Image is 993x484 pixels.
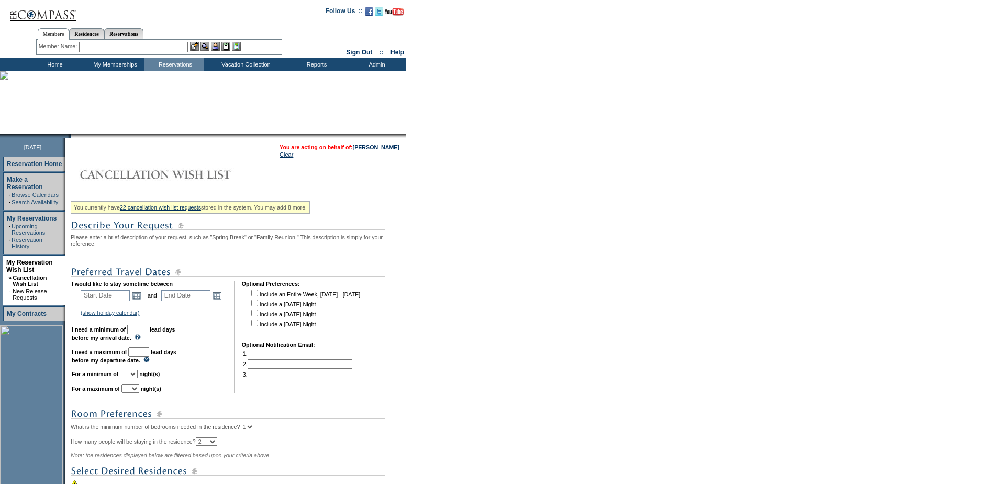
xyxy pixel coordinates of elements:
a: Open the calendar popup. [211,290,223,301]
img: Reservations [221,42,230,51]
input: Date format: M/D/Y. Shortcut keys: [T] for Today. [UP] or [.] for Next Day. [DOWN] or [,] for Pre... [81,290,130,301]
span: You are acting on behalf of: [280,144,399,150]
td: · [9,192,10,198]
td: · [9,237,10,249]
b: I would like to stay sometime between [72,281,173,287]
span: Note: the residences displayed below are filtered based upon your criteria above [71,452,269,458]
a: Reservations [104,28,143,39]
b: » [8,274,12,281]
b: lead days before my arrival date. [72,326,175,341]
img: promoShadowLeftCorner.gif [67,134,71,138]
td: 2. [243,359,352,369]
td: Home [24,58,84,71]
a: [PERSON_NAME] [353,144,399,150]
td: Follow Us :: [326,6,363,19]
a: Subscribe to our YouTube Channel [385,10,404,17]
a: Upcoming Reservations [12,223,45,236]
td: 1. [243,349,352,358]
img: View [200,42,209,51]
a: Residences [69,28,104,39]
img: Impersonate [211,42,220,51]
b: For a minimum of [72,371,118,377]
img: b_edit.gif [190,42,199,51]
a: Open the calendar popup. [131,290,142,301]
td: Vacation Collection [204,58,285,71]
a: Sign Out [346,49,372,56]
a: 22 cancellation wish list requests [120,204,201,211]
b: night(s) [139,371,160,377]
a: Search Availability [12,199,58,205]
b: night(s) [141,386,161,392]
b: Optional Preferences: [242,281,300,287]
a: Reservation History [12,237,42,249]
a: My Contracts [7,310,47,317]
a: Help [390,49,404,56]
span: :: [380,49,384,56]
b: Optional Notification Email: [242,342,315,348]
td: Include an Entire Week, [DATE] - [DATE] Include a [DATE] Night Include a [DATE] Night Include a [... [249,288,360,334]
a: New Release Requests [13,288,47,301]
img: Cancellation Wish List [71,164,280,185]
td: My Memberships [84,58,144,71]
a: Members [38,28,70,40]
a: Become our fan on Facebook [365,10,373,17]
a: Cancellation Wish List [13,274,47,287]
div: Member Name: [39,42,79,51]
a: Browse Calendars [12,192,59,198]
span: [DATE] [24,144,42,150]
td: 3. [243,370,352,379]
img: Subscribe to our YouTube Channel [385,8,404,16]
input: Date format: M/D/Y. Shortcut keys: [T] for Today. [UP] or [.] for Next Day. [DOWN] or [,] for Pre... [161,290,210,301]
td: · [8,288,12,301]
b: I need a minimum of [72,326,126,333]
b: lead days before my departure date. [72,349,176,364]
a: Clear [280,151,293,158]
img: questionMark_lightBlue.gif [135,334,141,340]
td: Reservations [144,58,204,71]
a: My Reservation Wish List [6,259,53,273]
img: Follow us on Twitter [375,7,383,16]
div: You currently have stored in the system. You may add 8 more. [71,201,310,214]
td: and [146,288,159,303]
img: b_calculator.gif [232,42,241,51]
a: My Reservations [7,215,57,222]
img: questionMark_lightBlue.gif [143,357,150,362]
a: (show holiday calendar) [81,310,140,316]
a: Make a Reservation [7,176,43,191]
a: Reservation Home [7,160,62,168]
td: Reports [285,58,345,71]
img: subTtlRoomPreferences.gif [71,408,385,421]
img: blank.gif [71,134,72,138]
a: Follow us on Twitter [375,10,383,17]
td: Admin [345,58,406,71]
img: Become our fan on Facebook [365,7,373,16]
b: I need a maximum of [72,349,127,355]
td: · [9,223,10,236]
td: · [9,199,10,205]
b: For a maximum of [72,386,120,392]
